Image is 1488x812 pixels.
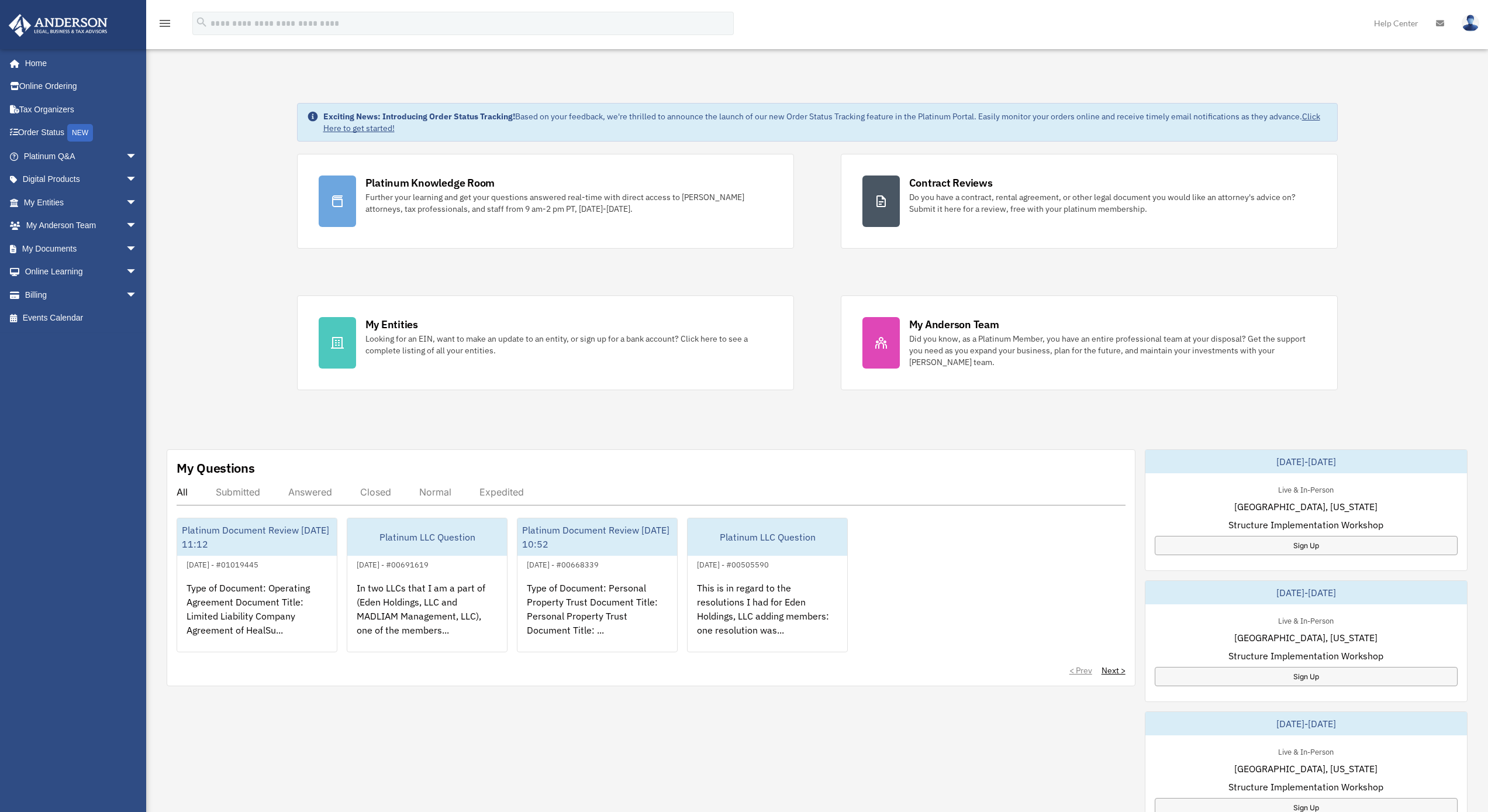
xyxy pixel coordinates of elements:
div: Further your learning and get your questions answered real-time with direct access to [PERSON_NAM... [365,191,772,215]
span: arrow_drop_down [126,214,149,238]
div: Based on your feedback, we're thrilled to announce the launch of our new Order Status Tracking fe... [323,111,1328,134]
a: Next > [1102,665,1126,676]
img: Anderson Advisors Platinum Portal [5,14,111,37]
a: Online Ordering [8,75,155,98]
div: Platinum Document Review [DATE] 11:12 [177,518,337,556]
div: Submitted [216,486,260,498]
a: My Entitiesarrow_drop_down [8,191,155,214]
span: arrow_drop_down [126,260,149,284]
i: menu [158,16,172,30]
div: Platinum Knowledge Room [365,176,495,190]
span: [GEOGRAPHIC_DATA], [US_STATE] [1234,762,1377,776]
span: Structure Implementation Workshop [1228,649,1383,663]
a: menu [158,20,172,30]
a: Platinum LLC Question[DATE] - #00691619In two LLCs that I am a part of (Eden Holdings, LLC and MA... [347,518,507,652]
div: Do you have a contract, rental agreement, or other legal document you would like an attorney's ad... [909,191,1316,215]
div: [DATE] - #01019445 [177,558,268,570]
div: [DATE] - #00691619 [347,558,438,570]
div: Answered [288,486,332,498]
a: My Anderson Team Did you know, as a Platinum Member, you have an entire professional team at your... [841,295,1338,390]
a: Online Learningarrow_drop_down [8,260,155,284]
div: [DATE]-[DATE] [1145,581,1467,604]
a: Sign Up [1155,536,1458,555]
a: My Entities Looking for an EIN, want to make an update to an entity, or sign up for a bank accoun... [297,295,794,390]
div: Platinum Document Review [DATE] 10:52 [517,518,677,556]
div: Live & In-Person [1269,745,1343,757]
div: Did you know, as a Platinum Member, you have an entire professional team at your disposal? Get th... [909,333,1316,368]
div: NEW [67,124,93,142]
div: Live & In-Person [1269,614,1343,626]
div: [DATE] - #00668339 [517,558,608,570]
div: Contract Reviews [909,176,993,190]
div: [DATE] - #00505590 [688,558,778,570]
span: [GEOGRAPHIC_DATA], [US_STATE] [1234,631,1377,645]
span: arrow_drop_down [126,191,149,215]
div: Type of Document: Personal Property Trust Document Title: Personal Property Trust Document Title:... [517,572,677,663]
div: My Anderson Team [909,317,999,332]
a: Sign Up [1155,667,1458,686]
span: arrow_drop_down [126,168,149,192]
img: User Pic [1462,15,1479,32]
span: arrow_drop_down [126,283,149,307]
div: Looking for an EIN, want to make an update to an entity, or sign up for a bank account? Click her... [365,333,772,356]
a: Billingarrow_drop_down [8,283,155,307]
a: Platinum Document Review [DATE] 11:12[DATE] - #01019445Type of Document: Operating Agreement Docu... [177,518,337,652]
div: Expedited [479,486,524,498]
div: This is in regard to the resolutions I had for Eden Holdings, LLC adding members: one resolution ... [688,572,847,663]
a: My Anderson Teamarrow_drop_down [8,214,155,238]
span: arrow_drop_down [126,237,149,261]
div: [DATE]-[DATE] [1145,712,1467,735]
div: Live & In-Person [1269,483,1343,495]
div: Platinum LLC Question [688,518,847,556]
div: Normal [419,486,451,498]
div: My Entities [365,317,418,332]
div: Platinum LLC Question [347,518,507,556]
a: Digital Productsarrow_drop_down [8,168,155,191]
a: My Documentsarrow_drop_down [8,237,155,260]
a: Platinum Knowledge Room Further your learning and get your questions answered real-time with dire... [297,154,794,249]
div: Closed [360,486,391,498]
div: In two LLCs that I am a part of (Eden Holdings, LLC and MADLIAM Management, LLC), one of the memb... [347,572,507,663]
a: Platinum LLC Question[DATE] - #00505590This is in regard to the resolutions I had for Eden Holdin... [687,518,848,652]
div: Type of Document: Operating Agreement Document Title: Limited Liability Company Agreement of Heal... [177,572,337,663]
div: My Questions [177,459,255,477]
span: arrow_drop_down [126,144,149,168]
a: Events Calendar [8,307,155,330]
a: Platinum Document Review [DATE] 10:52[DATE] - #00668339Type of Document: Personal Property Trust ... [517,518,678,652]
strong: Exciting News: Introducing Order Status Tracking! [323,111,515,122]
div: [DATE]-[DATE] [1145,450,1467,473]
a: Contract Reviews Do you have a contract, rental agreement, or other legal document you would like... [841,154,1338,249]
span: Structure Implementation Workshop [1228,780,1383,794]
span: Structure Implementation Workshop [1228,518,1383,532]
a: Home [8,51,149,75]
a: Tax Organizers [8,98,155,121]
div: All [177,486,188,498]
a: Platinum Q&Aarrow_drop_down [8,144,155,168]
span: [GEOGRAPHIC_DATA], [US_STATE] [1234,500,1377,514]
a: Order StatusNEW [8,121,155,145]
i: search [195,16,208,29]
a: Click Here to get started! [323,111,1320,133]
